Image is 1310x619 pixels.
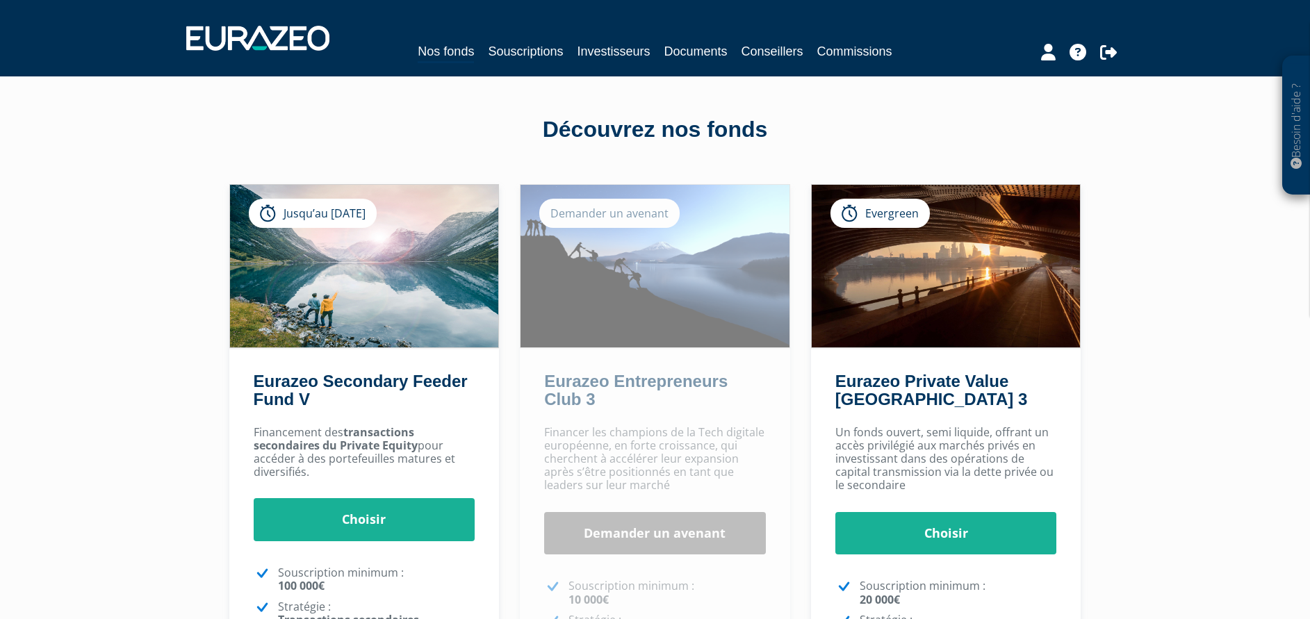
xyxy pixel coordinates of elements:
[521,185,789,347] img: Eurazeo Entrepreneurs Club 3
[249,199,377,228] div: Jusqu’au [DATE]
[254,498,475,541] a: Choisir
[835,426,1057,493] p: Un fonds ouvert, semi liquide, offrant un accès privilégié aux marchés privés en investissant dan...
[860,579,1057,606] p: Souscription minimum :
[568,592,609,607] strong: 10 000€
[544,512,766,555] a: Demander un avenant
[830,199,930,228] div: Evergreen
[539,199,680,228] div: Demander un avenant
[664,42,728,61] a: Documents
[577,42,650,61] a: Investisseurs
[742,42,803,61] a: Conseillers
[817,42,892,61] a: Commissions
[278,578,325,593] strong: 100 000€
[860,592,900,607] strong: 20 000€
[254,372,468,408] a: Eurazeo Secondary Feeder Fund V
[835,372,1027,408] a: Eurazeo Private Value [GEOGRAPHIC_DATA] 3
[544,426,766,493] p: Financer les champions de la Tech digitale européenne, en forte croissance, qui cherchent à accél...
[418,42,474,63] a: Nos fonds
[254,424,418,453] strong: transactions secondaires du Private Equity
[186,26,329,51] img: 1732889491-logotype_eurazeo_blanc_rvb.png
[568,579,766,606] p: Souscription minimum :
[835,512,1057,555] a: Choisir
[254,426,475,479] p: Financement des pour accéder à des portefeuilles matures et diversifiés.
[812,185,1081,347] img: Eurazeo Private Value Europe 3
[230,185,499,347] img: Eurazeo Secondary Feeder Fund V
[1288,63,1304,188] p: Besoin d'aide ?
[544,372,728,408] a: Eurazeo Entrepreneurs Club 3
[278,566,475,593] p: Souscription minimum :
[259,114,1051,146] div: Découvrez nos fonds
[488,42,563,61] a: Souscriptions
